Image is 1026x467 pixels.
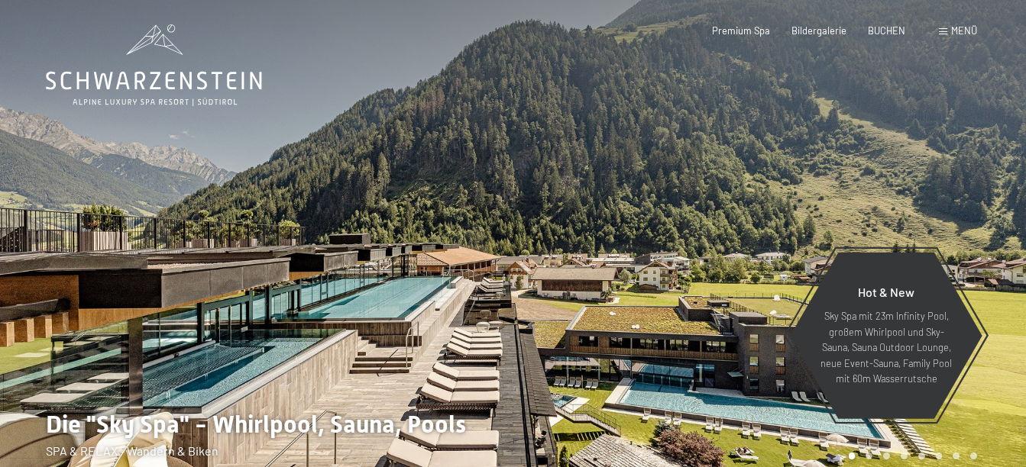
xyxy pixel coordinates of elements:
[951,24,977,37] span: Menü
[866,453,872,459] div: Carousel Page 2
[712,24,770,37] a: Premium Spa
[953,453,960,459] div: Carousel Page 7
[789,252,983,420] a: Hot & New Sky Spa mit 23m Infinity Pool, großem Whirlpool und Sky-Sauna, Sauna Outdoor Lounge, ne...
[918,453,925,459] div: Carousel Page 5
[843,453,977,459] div: Carousel Pagination
[858,285,914,299] span: Hot & New
[791,24,846,37] a: Bildergalerie
[820,308,953,386] p: Sky Spa mit 23m Infinity Pool, großem Whirlpool und Sky-Sauna, Sauna Outdoor Lounge, neue Event-S...
[936,453,943,459] div: Carousel Page 6
[970,453,977,459] div: Carousel Page 8
[901,453,908,459] div: Carousel Page 4
[868,24,905,37] a: BUCHEN
[849,453,856,459] div: Carousel Page 1 (Current Slide)
[883,453,890,459] div: Carousel Page 3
